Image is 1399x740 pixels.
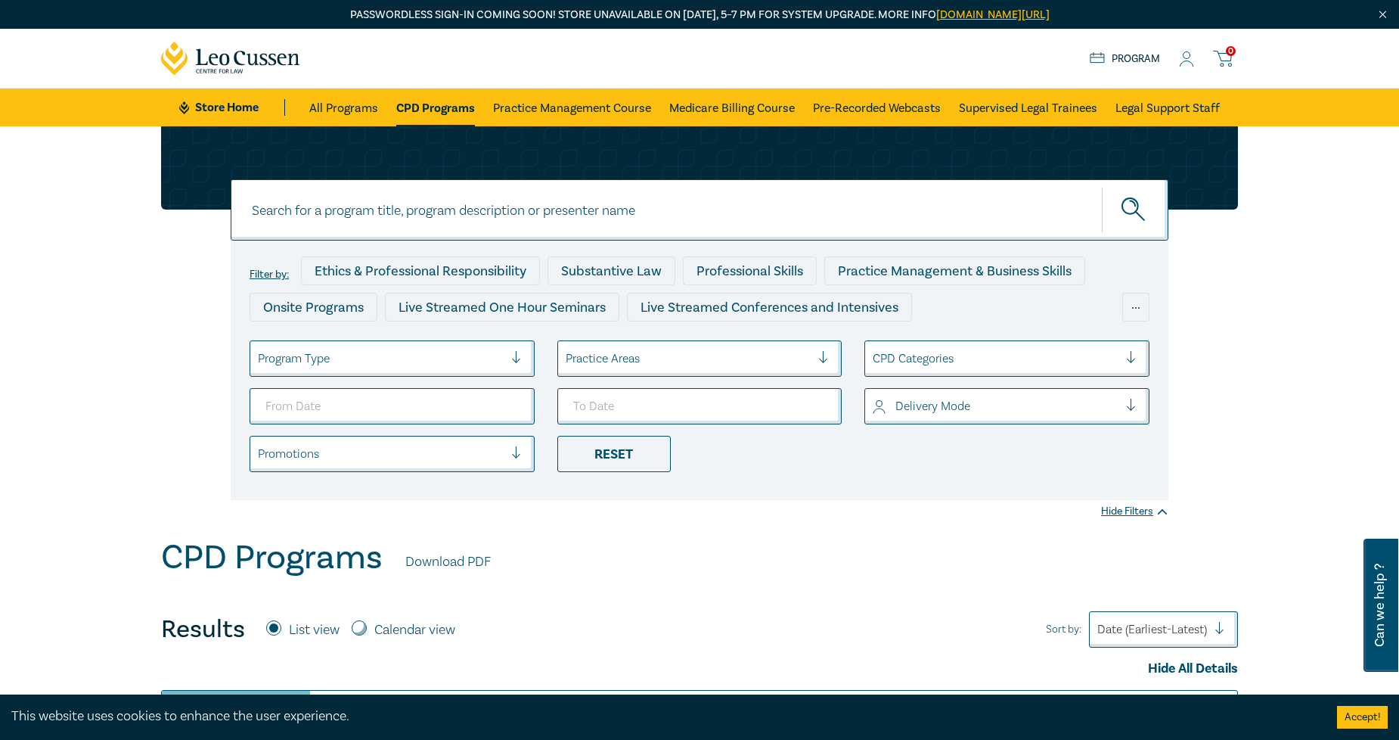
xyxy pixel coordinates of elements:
[1373,548,1387,663] span: Can we help ?
[374,620,455,640] label: Calendar view
[301,257,540,285] div: Ethics & Professional Responsibility
[405,552,491,572] a: Download PDF
[250,293,377,322] div: Onsite Programs
[289,620,340,640] label: List view
[231,179,1168,241] input: Search for a program title, program description or presenter name
[309,89,378,126] a: All Programs
[566,350,569,367] input: select
[557,388,842,424] input: To Date
[851,329,991,358] div: National Programs
[493,89,651,126] a: Practice Management Course
[669,89,795,126] a: Medicare Billing Course
[497,329,671,358] div: Pre-Recorded Webcasts
[824,257,1085,285] div: Practice Management & Business Skills
[1226,46,1236,56] span: 0
[250,269,289,281] label: Filter by:
[161,538,383,577] h1: CPD Programs
[873,350,876,367] input: select
[11,707,1314,726] div: This website uses cookies to enhance the user experience.
[1101,504,1168,519] div: Hide Filters
[683,257,817,285] div: Professional Skills
[1376,8,1389,21] img: Close
[1337,706,1388,729] button: Accept cookies
[678,329,844,358] div: 10 CPD Point Packages
[1090,51,1160,67] a: Program
[250,329,489,358] div: Live Streamed Practical Workshops
[258,350,261,367] input: select
[250,388,535,424] input: From Date
[396,89,475,126] a: CPD Programs
[179,99,284,116] a: Store Home
[1097,621,1100,638] input: Sort by
[161,7,1238,23] p: Passwordless sign-in coming soon! Store unavailable on [DATE], 5–7 PM for system upgrade. More info
[1046,621,1081,638] span: Sort by:
[627,293,912,322] div: Live Streamed Conferences and Intensives
[873,398,876,415] input: select
[258,446,261,462] input: select
[548,257,675,285] div: Substantive Law
[385,293,619,322] div: Live Streamed One Hour Seminars
[161,614,245,645] h4: Results
[936,8,1050,22] a: [DOMAIN_NAME][URL]
[557,436,671,472] div: Reset
[959,89,1097,126] a: Supervised Legal Trainees
[813,89,941,126] a: Pre-Recorded Webcasts
[1122,293,1149,322] div: ...
[161,659,1238,679] div: Hide All Details
[1115,89,1220,126] a: Legal Support Staff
